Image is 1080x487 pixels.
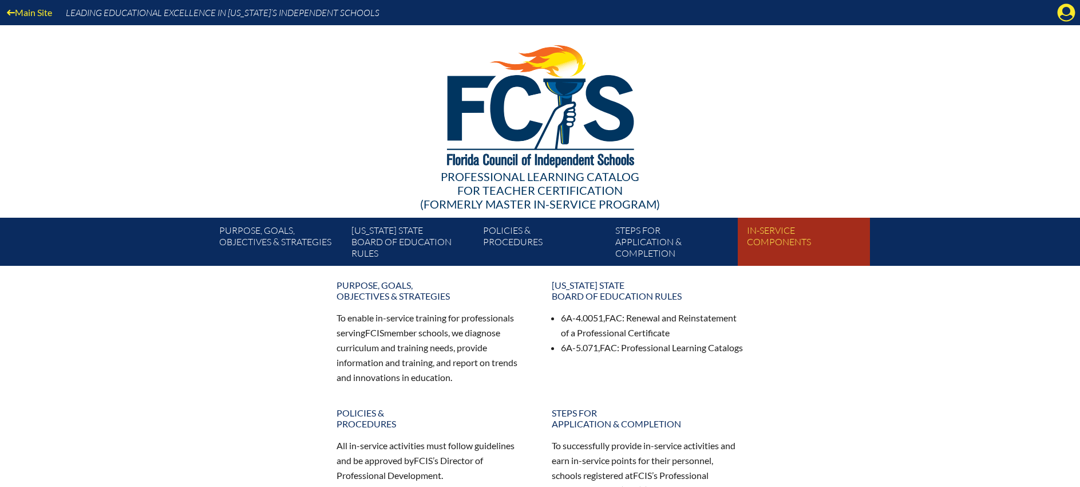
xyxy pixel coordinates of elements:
[347,222,478,266] a: [US_STATE] StateBoard of Education rules
[545,275,751,306] a: [US_STATE] StateBoard of Education rules
[1057,3,1075,22] svg: Manage account
[605,312,622,323] span: FAC
[561,311,744,340] li: 6A-4.0051, : Renewal and Reinstatement of a Professional Certificate
[742,222,874,266] a: In-servicecomponents
[457,183,623,197] span: for Teacher Certification
[422,25,658,182] img: FCISlogo221.eps
[545,403,751,434] a: Steps forapplication & completion
[330,403,536,434] a: Policies &Procedures
[211,170,870,211] div: Professional Learning Catalog (formerly Master In-service Program)
[2,5,57,20] a: Main Site
[600,342,617,353] span: FAC
[611,222,742,266] a: Steps forapplication & completion
[337,438,529,483] p: All in-service activities must follow guidelines and be approved by ’s Director of Professional D...
[330,275,536,306] a: Purpose, goals,objectives & strategies
[478,222,610,266] a: Policies &Procedures
[337,311,529,384] p: To enable in-service training for professionals serving member schools, we diagnose curriculum an...
[414,455,433,466] span: FCIS
[561,340,744,355] li: 6A-5.071, : Professional Learning Catalogs
[633,470,652,481] span: FCIS
[215,222,346,266] a: Purpose, goals,objectives & strategies
[365,327,384,338] span: FCIS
